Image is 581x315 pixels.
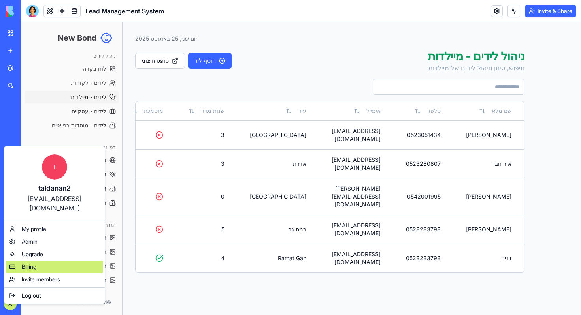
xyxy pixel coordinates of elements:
[12,183,97,194] div: taldanan2
[6,223,103,235] a: My profile
[3,252,98,264] a: הגדרות תמונות - מוסדות רפואיים
[30,99,85,107] span: לידים - מוסדות רפואיים
[36,10,75,21] h1: New Bond
[6,248,103,261] a: Upgrade
[12,194,97,213] div: [EMAIL_ADDRESS][DOMAIN_NAME]
[22,225,46,233] span: My profile
[155,98,216,127] td: 3
[6,273,103,286] a: Invite members
[50,85,85,93] span: לידים - עסקיים
[372,98,432,127] td: 0523051434
[298,98,372,127] td: [EMAIL_ADDRESS][DOMAIN_NAME]
[50,57,85,65] span: לידים - לקוחות
[22,292,41,300] span: Log out
[332,81,359,97] button: אימייל
[393,81,419,97] button: טלפון
[7,254,85,262] span: הגדרות תמונות - מוסדות רפואיים
[22,238,38,246] span: Admin
[3,69,98,81] a: לידים - מיילדות
[39,148,85,156] span: דף נחיתה - מיילדות
[61,43,85,51] span: לוח בקרה
[167,31,210,47] button: הוסף ליד
[3,174,98,187] a: דף נחיתה - מוסדות רפואיים
[114,31,164,47] a: טופס חיצוני
[22,263,36,271] span: Billing
[114,13,175,21] div: יום שני, 25 באוגוסט 2025
[3,83,98,96] a: לידים - עסקיים
[458,81,490,97] button: שם מלא
[3,54,98,67] a: לידים - לקוחות
[3,223,98,236] a: הגדרות תמונות - מיילדות
[216,98,298,127] td: [GEOGRAPHIC_DATA]
[42,154,67,180] span: T
[372,221,432,250] td: 0528283798
[298,156,372,193] td: [PERSON_NAME][EMAIL_ADDRESS][DOMAIN_NAME]
[406,27,503,41] h1: ניהול לידים - מיילדות
[26,212,85,219] span: הגדרות תמונות - לקוחות
[20,177,85,185] span: דף נחיתה - מוסדות רפואיים
[6,235,103,248] a: Admin
[432,156,503,193] td: [PERSON_NAME]
[298,127,372,156] td: [EMAIL_ADDRESS][DOMAIN_NAME]
[432,98,503,127] td: [PERSON_NAME]
[6,148,103,219] a: Ttaldanan2[EMAIL_ADDRESS][DOMAIN_NAME]
[155,156,216,193] td: 0
[3,119,98,132] div: דפי נחיתה
[216,221,298,250] td: Ramat Gan
[216,156,298,193] td: [GEOGRAPHIC_DATA]
[298,193,372,221] td: [EMAIL_ADDRESS][DOMAIN_NAME]
[6,261,103,273] a: Billing
[155,221,216,250] td: 4
[27,240,85,248] span: הגדרות תמונות - עסקיים
[22,250,43,258] span: Upgrade
[40,134,85,142] span: דף נחיתה - לקוחות
[3,197,98,209] div: הגדרות תמונות
[372,127,432,156] td: 0523280807
[3,97,98,110] a: לידים - מוסדות רפואיים
[3,160,98,173] a: דף נחיתה - עסקיים
[3,209,98,222] a: הגדרות תמונות - לקוחות
[3,28,98,40] div: ניהול לידים
[3,40,98,53] a: לוח בקרה
[432,127,503,156] td: אור חבר
[216,193,298,221] td: רמת גם
[3,132,98,144] a: דף נחיתה - לקוחות
[3,238,98,250] a: הגדרות תמונות - עסקיים
[22,276,60,283] span: Invite members
[110,81,142,97] button: מוסמכת
[216,127,298,156] td: אדרת
[49,71,85,79] span: לידים - מיילדות
[432,221,503,250] td: נדיה
[167,81,203,97] button: שנות נסיון
[372,156,432,193] td: 0542001995
[3,146,98,159] a: דף נחיתה - מיילדות
[3,271,98,290] p: © 2025 New Bond. כל הזכויות שמורות.
[40,163,85,171] span: דף נחיתה - עסקיים
[298,221,372,250] td: [EMAIL_ADDRESS][DOMAIN_NAME]
[406,41,503,51] p: חיפוש, סינון וניהול לידים של מיילדות
[264,81,285,97] button: עיר
[155,127,216,156] td: 3
[372,193,432,221] td: 0528283798
[432,193,503,221] td: [PERSON_NAME]
[155,193,216,221] td: 5
[26,226,85,234] span: הגדרות תמונות - מיילדות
